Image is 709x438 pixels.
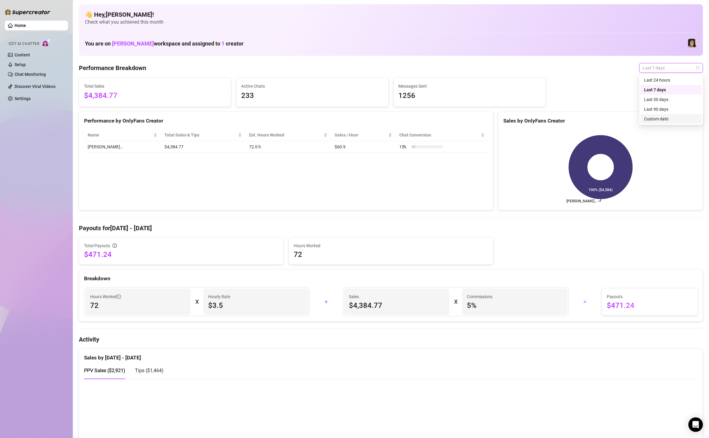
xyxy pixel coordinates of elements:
div: + [313,297,339,307]
span: info-circle [113,244,117,248]
div: Performance by OnlyFans Creator [84,117,488,125]
a: Settings [15,96,31,101]
text: [PERSON_NAME]… [566,199,597,203]
img: logo-BBDzfeDw.svg [5,9,50,15]
h4: 👋 Hey, [PERSON_NAME] ! [85,10,697,19]
td: $4,384.77 [161,141,246,153]
span: Payouts [607,293,693,300]
span: 72 [90,301,186,310]
div: Last 24 hours [644,77,698,83]
img: AI Chatter [42,39,51,47]
article: Commissions [467,293,492,300]
span: Hours Worked [294,242,488,249]
th: Sales / Hour [331,129,396,141]
span: Izzy AI Chatter [8,41,39,47]
span: Messages Sent [399,83,541,89]
span: $471.24 [607,301,693,310]
div: Last 30 days [640,95,702,104]
span: Name [88,132,152,138]
span: 233 [241,90,383,102]
a: Setup [15,62,26,67]
span: $4,384.77 [349,301,444,310]
span: 15 % [399,143,409,150]
article: Hourly Rate [208,293,230,300]
a: Discover Viral Videos [15,84,56,89]
th: Total Sales & Tips [161,129,246,141]
a: Chat Monitoring [15,72,46,77]
div: Breakdown [84,275,698,283]
div: Sales by OnlyFans Creator [503,117,698,125]
span: Check what you achieved this month [85,19,697,25]
span: 1 [221,40,225,47]
div: Est. Hours Worked [249,132,322,138]
span: Total Sales & Tips [164,132,237,138]
div: Open Intercom Messenger [688,417,703,432]
span: Active Chats [241,83,383,89]
span: calendar [696,66,700,70]
div: Last 90 days [640,104,702,114]
div: Last 24 hours [640,75,702,85]
span: PPV Sales ( $2,921 ) [84,368,125,373]
span: Sales [349,293,444,300]
span: $3.5 [208,301,304,310]
div: X [195,297,198,307]
span: Hours Worked [90,293,121,300]
span: Chat Conversion [399,132,480,138]
span: Last 7 days [643,63,699,72]
span: Tips ( $1,464 ) [135,368,164,373]
div: Last 90 days [644,106,698,113]
h4: Performance Breakdown [79,64,146,72]
span: Sales / Hour [335,132,387,138]
span: info-circle [117,295,121,299]
span: $471.24 [84,250,279,259]
th: Name [84,129,161,141]
td: $60.9 [331,141,396,153]
span: [PERSON_NAME] [112,40,154,47]
span: $4,384.77 [84,90,226,102]
span: Total Payouts [84,242,110,249]
h4: Activity [79,335,703,344]
img: Luna [688,39,697,47]
div: X [454,297,457,307]
span: 72 [294,250,488,259]
th: Chat Conversion [396,129,488,141]
div: Last 7 days [644,86,698,93]
div: = [572,297,598,307]
div: Last 30 days [644,96,698,103]
span: 5 % [467,301,562,310]
h1: You are on workspace and assigned to creator [85,40,244,47]
div: Custom date [644,116,698,122]
a: Home [15,23,26,28]
div: Sales by [DATE] - [DATE] [84,349,698,362]
h4: Payouts for [DATE] - [DATE] [79,224,703,232]
td: 72.0 h [245,141,331,153]
span: Total Sales [84,83,226,89]
div: Last 7 days [640,85,702,95]
td: [PERSON_NAME]… [84,141,161,153]
div: Custom date [640,114,702,124]
span: 1256 [399,90,541,102]
a: Content [15,52,30,57]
